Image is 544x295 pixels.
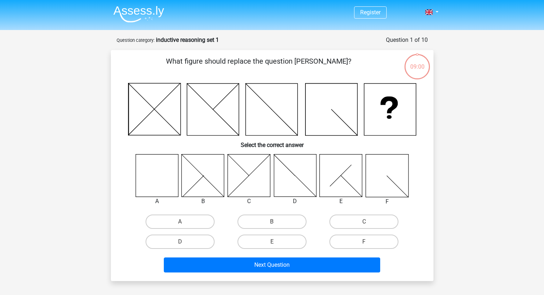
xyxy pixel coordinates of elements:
[237,215,307,229] label: B
[268,197,322,206] div: D
[117,38,155,43] small: Question category:
[122,136,422,148] h6: Select the correct answer
[404,53,431,71] div: 09:00
[329,235,398,249] label: F
[164,257,380,272] button: Next Question
[156,36,219,43] strong: inductive reasoning set 1
[237,235,307,249] label: E
[176,197,230,206] div: B
[146,235,215,249] label: D
[314,197,368,206] div: E
[222,197,276,206] div: C
[360,197,414,206] div: F
[122,56,395,77] p: What figure should replace the question [PERSON_NAME]?
[386,36,428,44] div: Question 1 of 10
[130,197,184,206] div: A
[360,9,381,16] a: Register
[146,215,215,229] label: A
[113,6,164,23] img: Assessly
[329,215,398,229] label: C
